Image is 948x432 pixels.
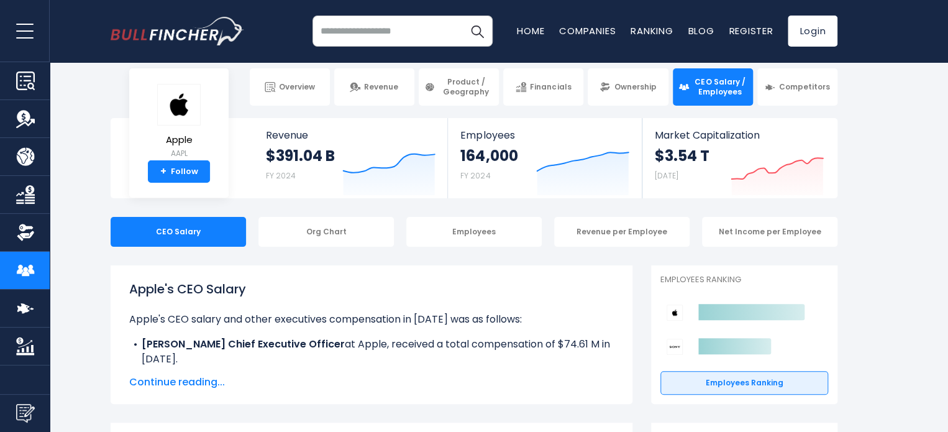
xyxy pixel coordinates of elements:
[729,24,773,37] a: Register
[253,118,448,198] a: Revenue $391.04 B FY 2024
[460,170,490,181] small: FY 2024
[788,16,837,47] a: Login
[157,83,201,161] a: Apple AAPL
[266,146,335,165] strong: $391.04 B
[517,24,544,37] a: Home
[667,339,683,355] img: Sony Group Corporation competitors logo
[614,82,656,92] span: Ownership
[266,129,435,141] span: Revenue
[129,280,614,298] h1: Apple's CEO Salary
[129,375,614,390] span: Continue reading...
[462,16,493,47] button: Search
[439,77,493,96] span: Product / Geography
[660,371,828,395] a: Employees Ranking
[655,170,678,181] small: [DATE]
[673,68,753,106] a: CEO Salary / Employees
[111,17,244,45] a: Go to homepage
[655,146,709,165] strong: $3.54 T
[460,146,517,165] strong: 164,000
[157,148,201,159] small: AAPL
[757,68,837,106] a: Competitors
[460,129,629,141] span: Employees
[406,217,542,247] div: Employees
[655,129,824,141] span: Market Capitalization
[111,17,244,45] img: bullfincher logo
[588,68,668,106] a: Ownership
[129,312,614,327] p: Apple's CEO salary and other executives compensation in [DATE] was as follows:
[160,166,166,177] strong: +
[660,275,828,285] p: Employees Ranking
[157,135,201,145] span: Apple
[250,68,330,106] a: Overview
[334,68,414,106] a: Revenue
[779,82,830,92] span: Competitors
[364,82,398,92] span: Revenue
[266,170,296,181] small: FY 2024
[559,24,616,37] a: Companies
[142,337,345,351] b: [PERSON_NAME] Chief Executive Officer
[419,68,499,106] a: Product / Geography
[688,24,714,37] a: Blog
[702,217,837,247] div: Net Income per Employee
[111,217,246,247] div: CEO Salary
[554,217,690,247] div: Revenue per Employee
[693,77,747,96] span: CEO Salary / Employees
[448,118,641,198] a: Employees 164,000 FY 2024
[279,82,315,92] span: Overview
[258,217,394,247] div: Org Chart
[642,118,836,198] a: Market Capitalization $3.54 T [DATE]
[148,160,210,183] a: +Follow
[129,337,614,367] li: at Apple, received a total compensation of $74.61 M in [DATE].
[667,305,683,321] img: Apple competitors logo
[530,82,571,92] span: Financials
[631,24,673,37] a: Ranking
[16,223,35,242] img: Ownership
[503,68,583,106] a: Financials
